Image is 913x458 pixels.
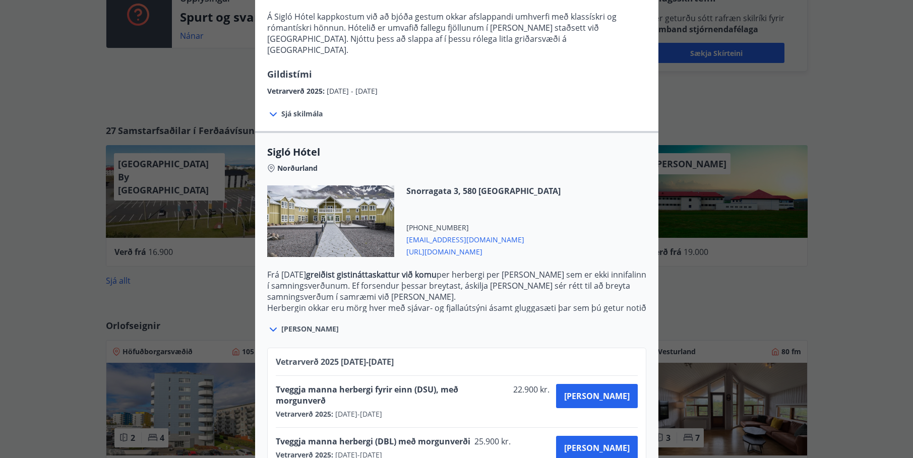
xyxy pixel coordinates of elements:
p: Frá [DATE] per herbergi per [PERSON_NAME] sem er ekki innifalinn í samningsverðunum. Ef forsendur... [267,269,646,302]
span: Gildistími [267,68,312,80]
span: [PHONE_NUMBER] [406,223,561,233]
span: [PERSON_NAME] [281,324,339,334]
p: Herbergin okkar eru mörg hver með sjávar- og fjallaútsýni ásamt gluggasæti þar sem þú getur notið... [267,302,646,336]
span: Vetrarverð 2025 : [267,86,327,96]
span: Snorragata 3, 580 [GEOGRAPHIC_DATA] [406,185,561,197]
span: [EMAIL_ADDRESS][DOMAIN_NAME] [406,233,561,245]
strong: greiðist gistináttaskattur við komu [306,269,437,280]
span: [DATE] - [DATE] [327,86,378,96]
span: Norðurland [277,163,318,173]
span: Sigló Hótel [267,145,646,159]
p: Á Sigló Hótel kappkostum við að bjóða gestum okkar afslappandi umhverfi með klassískri og rómantí... [267,11,646,55]
span: [URL][DOMAIN_NAME] [406,245,561,257]
span: Sjá skilmála [281,109,323,119]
